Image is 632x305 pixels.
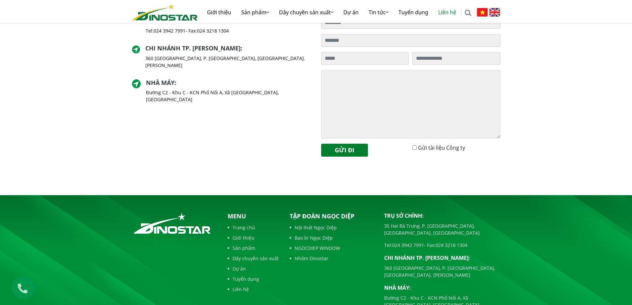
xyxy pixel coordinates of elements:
[384,284,500,292] p: Nhà máy:
[290,245,374,252] a: NGOCDIEP WINDOW
[132,79,141,88] img: directer
[228,224,279,231] a: Trang chủ
[146,89,311,103] p: Đường C2 - Khu C - KCN Phố Nối A, Xã [GEOGRAPHIC_DATA], [GEOGRAPHIC_DATA]
[228,255,279,262] a: Dây chuyền sản xuất
[146,79,311,87] h2: :
[436,242,467,248] a: 024 3218 1304
[384,222,500,236] p: 35 Hai Bà Trưng, P. [GEOGRAPHIC_DATA], [GEOGRAPHIC_DATA]. [GEOGRAPHIC_DATA]
[290,234,374,241] a: Bao bì Ngọc Diệp
[228,245,279,252] a: Sản phẩm
[154,28,185,34] a: 024 3942 7991
[290,212,374,221] p: Tập đoàn Ngọc Diệp
[132,45,140,53] img: directer
[274,2,338,23] a: Dây chuyền sản xuất
[145,55,311,69] p: 360 [GEOGRAPHIC_DATA], P. [GEOGRAPHIC_DATA], [GEOGRAPHIC_DATA]. [PERSON_NAME]
[146,27,311,34] p: Tel: - Fax:
[290,255,374,262] a: Nhôm Dinostar
[146,79,175,87] a: Nhà máy
[132,212,212,235] img: logo_footer
[465,10,471,16] img: search
[202,2,236,23] a: Giới thiệu
[197,28,229,34] a: 024 3218 1304
[228,275,279,282] a: Tuyển dụng
[364,2,393,23] a: Tin tức
[290,224,374,231] a: Nội thất Ngọc Diệp
[228,234,279,241] a: Giới thiệu
[132,4,198,21] img: logo
[384,254,500,262] p: Chi nhánh TP. [PERSON_NAME]:
[384,242,500,249] p: Tel: - Fax:
[145,45,311,52] h2: :
[393,2,433,23] a: Tuyển dụng
[477,8,488,17] img: Tiếng Việt
[433,2,461,23] a: Liên hệ
[392,242,424,248] a: 024 3942 7991
[489,8,500,17] img: English
[236,2,274,23] a: Sản phẩm
[338,2,364,23] a: Dự án
[228,265,279,272] a: Dự án
[228,286,279,293] a: Liên hệ
[384,212,500,220] p: Trụ sở chính:
[384,265,500,278] p: 360 [GEOGRAPHIC_DATA], P. [GEOGRAPHIC_DATA], [GEOGRAPHIC_DATA]. [PERSON_NAME]
[418,144,465,152] label: Gửi tài liệu Công ty
[228,212,279,221] p: Menu
[145,44,241,52] a: Chi nhánh TP. [PERSON_NAME]
[321,144,368,157] button: Gửi đi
